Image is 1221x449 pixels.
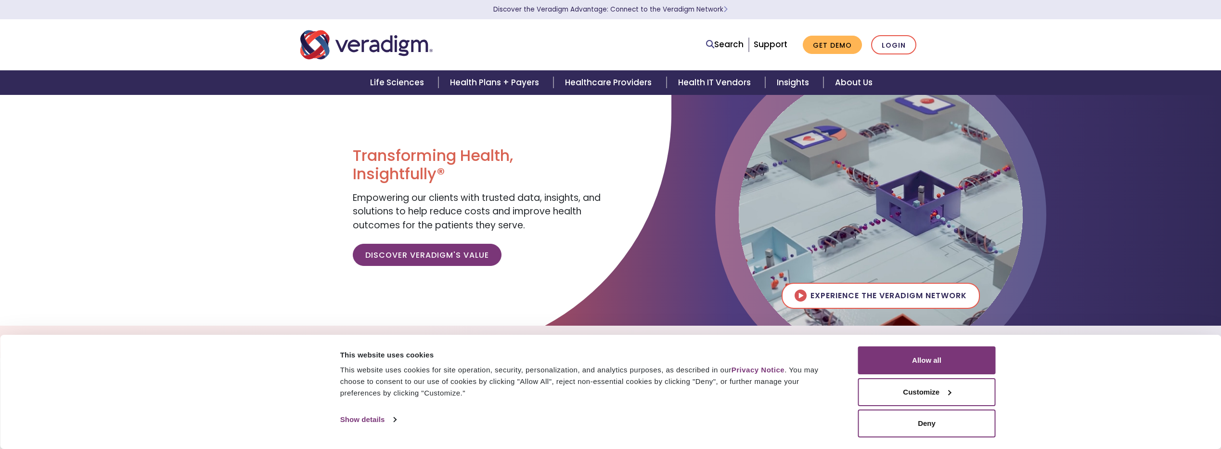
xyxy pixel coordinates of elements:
a: Careers [730,330,789,354]
a: About Us [823,70,884,95]
a: Privacy Notice [732,366,784,374]
span: Empowering our clients with trusted data, insights, and solutions to help reduce costs and improv... [353,191,601,232]
a: Insights [765,70,823,95]
span: Learn More [723,5,728,14]
div: This website uses cookies for site operation, security, personalization, and analytics purposes, ... [340,364,836,399]
a: Health Plans + Payers [438,70,553,95]
img: Veradigm logo [300,29,433,61]
a: Discover the Veradigm Advantage: Connect to the Veradigm NetworkLearn More [493,5,728,14]
a: Search [706,38,744,51]
a: Life Sciences [359,70,438,95]
a: Insights [668,330,730,354]
button: Allow all [858,346,996,374]
a: Get Demo [803,36,862,54]
button: Customize [858,378,996,406]
a: Healthcare Providers [553,70,666,95]
a: Discover Veradigm's Value [353,244,501,266]
button: Deny [858,409,996,437]
a: Explore Solutions [433,330,540,354]
h1: Transforming Health, Insightfully® [353,146,603,184]
a: Login [871,35,916,55]
a: Health IT Vendors [667,70,765,95]
a: Show details [340,412,396,427]
a: Support [754,39,787,50]
div: This website uses cookies [340,349,836,361]
a: The Veradigm Network [540,330,668,354]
